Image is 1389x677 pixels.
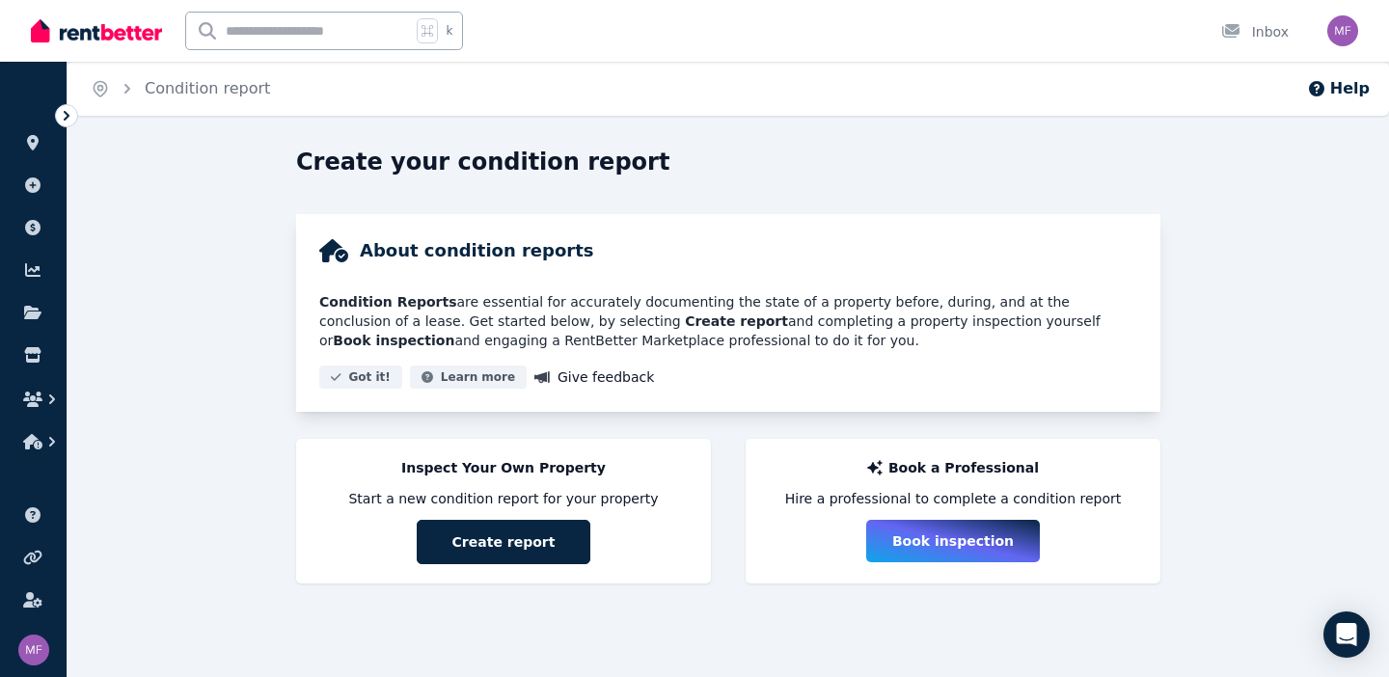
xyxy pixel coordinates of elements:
[1327,15,1358,46] img: Massimo Facci
[145,79,270,97] a: Condition report
[685,313,788,329] strong: Create report
[319,294,456,310] strong: Condition Reports
[410,366,527,389] button: Learn more
[333,333,454,348] strong: Book inspection
[296,147,669,177] h1: Create your condition report
[534,366,654,389] a: Give feedback
[31,16,162,45] img: RentBetter
[348,489,658,508] span: Start a new condition report for your property
[18,635,49,665] img: Massimo Facci
[866,520,1040,562] button: Book inspection
[785,489,1122,508] span: Hire a professional to complete a condition report
[319,366,402,389] button: Got it!
[401,458,606,477] p: Inspect Your Own Property
[1307,77,1370,100] button: Help
[1221,22,1289,41] div: Inbox
[360,237,594,264] h2: About condition reports
[417,520,590,564] button: Create report
[68,62,293,116] nav: Breadcrumb
[319,292,1137,350] p: are essential for accurately documenting the state of a property before, during, and at the concl...
[1323,611,1370,658] div: Open Intercom Messenger
[446,23,452,39] span: k
[888,458,1039,477] p: Book a Professional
